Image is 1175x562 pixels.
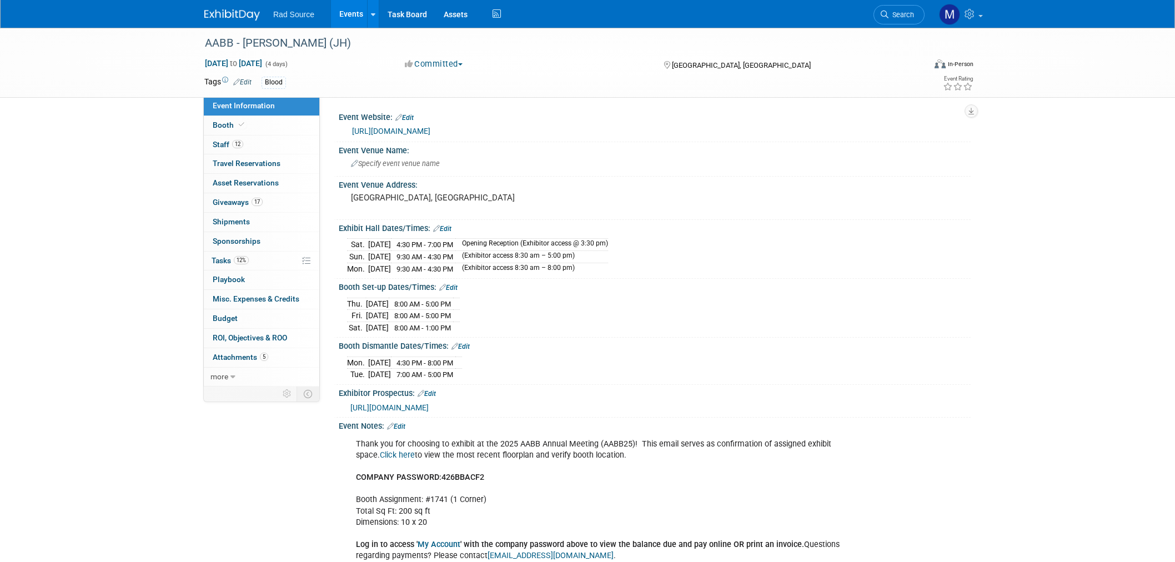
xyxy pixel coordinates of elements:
span: Travel Reservations [213,159,280,168]
div: Booth Set-up Dates/Times: [339,279,971,293]
td: Mon. [347,263,368,274]
b: 426BBACF2 [441,473,484,482]
span: to [228,59,239,68]
td: [DATE] [366,298,389,310]
span: Staff [213,140,243,149]
div: Booth Dismantle Dates/Times: [339,338,971,352]
td: Tue. [347,369,368,380]
span: Search [888,11,914,19]
div: Blood [262,77,286,88]
td: Opening Reception (Exhibitor access @ 3:30 pm) [455,239,608,251]
span: 4:30 PM - 8:00 PM [396,359,453,367]
span: 12 [232,140,243,148]
a: Staff12 [204,136,319,154]
b: Log in to access ' ' with the company password above to view the balance due and pay online OR pr... [356,540,804,549]
a: Booth [204,116,319,135]
a: more [204,368,319,387]
span: Tasks [212,256,249,265]
a: Attachments5 [204,348,319,367]
img: Melissa Conboy [939,4,960,25]
a: Budget [204,309,319,328]
span: [GEOGRAPHIC_DATA], [GEOGRAPHIC_DATA] [672,61,811,69]
span: (4 days) [264,61,288,68]
div: Event Rating [943,76,973,82]
td: (Exhibitor access 8:30 am – 8:00 pm) [455,263,608,274]
a: ROI, Objectives & ROO [204,329,319,348]
td: (Exhibitor access 8:30 am – 5:00 pm) [455,251,608,263]
a: Edit [451,343,470,350]
a: [EMAIL_ADDRESS][DOMAIN_NAME] [488,551,614,560]
span: 17 [252,198,263,206]
div: In-Person [947,60,973,68]
img: ExhibitDay [204,9,260,21]
img: Format-Inperson.png [935,59,946,68]
td: [DATE] [368,357,391,369]
button: Committed [401,58,467,70]
span: Giveaways [213,198,263,207]
span: Shipments [213,217,250,226]
span: Misc. Expenses & Credits [213,294,299,303]
pre: [GEOGRAPHIC_DATA], [GEOGRAPHIC_DATA] [351,193,590,203]
a: Edit [395,114,414,122]
td: Sat. [347,239,368,251]
a: Search [873,5,925,24]
span: [DATE] [DATE] [204,58,263,68]
span: Attachments [213,353,268,362]
div: AABB - [PERSON_NAME] (JH) [201,33,908,53]
a: Misc. Expenses & Credits [204,290,319,309]
td: Thu. [347,298,366,310]
td: [DATE] [368,263,391,274]
div: Event Format [859,58,973,74]
div: Event Venue Name: [339,142,971,156]
span: ROI, Objectives & ROO [213,333,287,342]
td: Sat. [347,322,366,333]
b: COMPANY PASSWORD: [356,473,441,482]
a: [URL][DOMAIN_NAME] [350,403,429,412]
span: 9:30 AM - 4:30 PM [396,265,453,273]
span: 9:30 AM - 4:30 PM [396,253,453,261]
a: My Account [418,540,460,549]
a: Event Information [204,97,319,116]
span: 12% [234,256,249,264]
span: Budget [213,314,238,323]
span: Rad Source [273,10,314,19]
a: Click here [380,450,415,460]
span: Booth [213,121,247,129]
a: Edit [233,78,252,86]
div: Event Website: [339,109,971,123]
a: Giveaways17 [204,193,319,212]
td: [DATE] [368,239,391,251]
a: [URL][DOMAIN_NAME] [352,127,430,136]
span: Asset Reservations [213,178,279,187]
a: Edit [439,284,458,292]
span: Specify event venue name [351,159,440,168]
a: Shipments [204,213,319,232]
div: Exhibitor Prospectus: [339,385,971,399]
a: Sponsorships [204,232,319,251]
td: Toggle Event Tabs [297,387,320,401]
td: [DATE] [366,310,389,322]
td: [DATE] [366,322,389,333]
span: 8:00 AM - 5:00 PM [394,312,451,320]
i: Booth reservation complete [239,122,244,128]
td: Sun. [347,251,368,263]
span: 8:00 AM - 5:00 PM [394,300,451,308]
td: [DATE] [368,369,391,380]
div: Event Notes: [339,418,971,432]
span: Playbook [213,275,245,284]
td: Personalize Event Tab Strip [278,387,297,401]
span: 4:30 PM - 7:00 PM [396,240,453,249]
td: Fri. [347,310,366,322]
span: 7:00 AM - 5:00 PM [396,370,453,379]
td: Mon. [347,357,368,369]
div: Exhibit Hall Dates/Times: [339,220,971,234]
div: Event Venue Address: [339,177,971,190]
span: 8:00 AM - 1:00 PM [394,324,451,332]
span: Event Information [213,101,275,110]
span: Sponsorships [213,237,260,245]
a: Tasks12% [204,252,319,270]
span: 5 [260,353,268,361]
a: Edit [418,390,436,398]
a: Asset Reservations [204,174,319,193]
